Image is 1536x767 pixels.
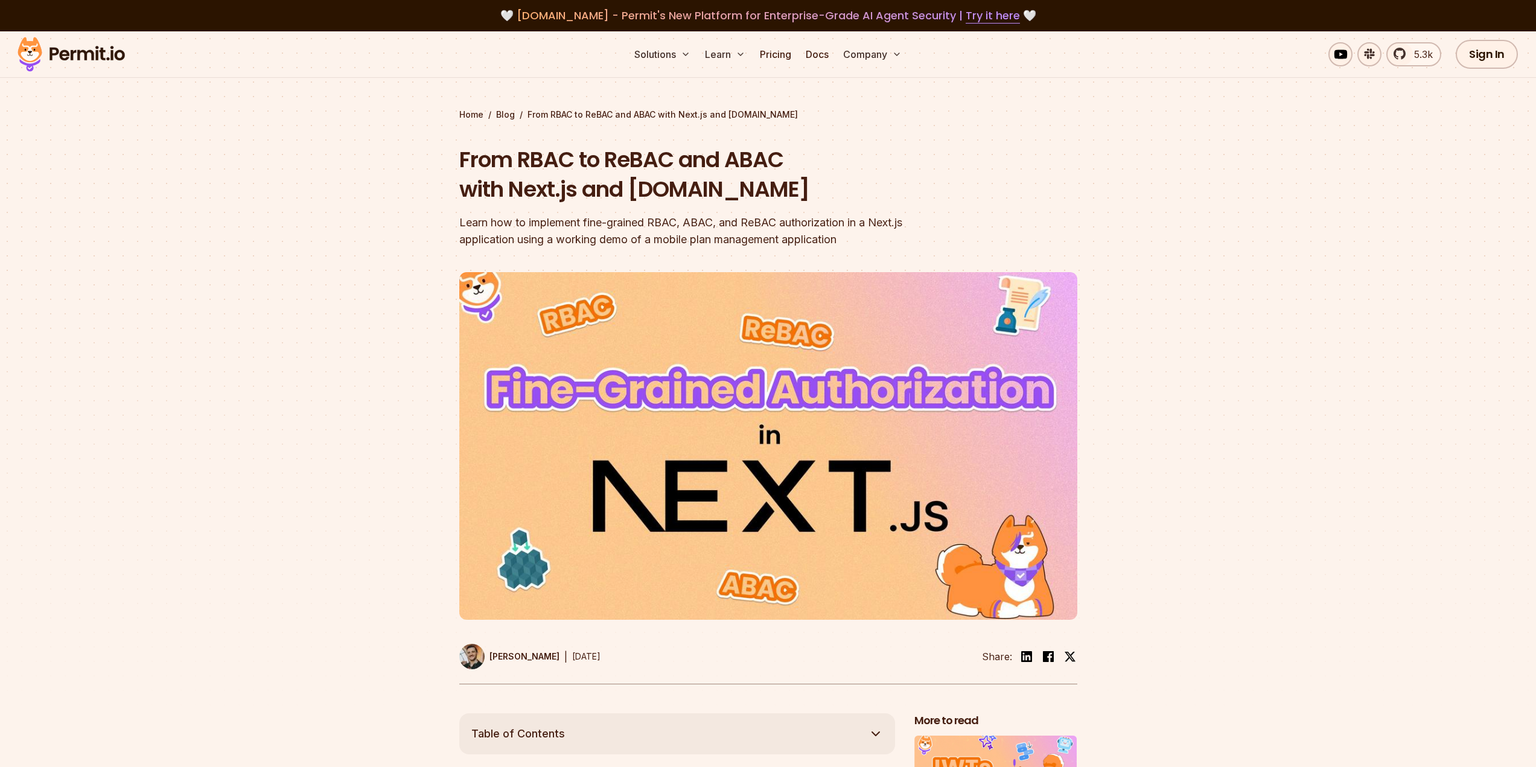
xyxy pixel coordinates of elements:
button: Learn [700,42,750,66]
div: 🤍 🤍 [29,7,1507,24]
span: 5.3k [1407,47,1433,62]
div: Learn how to implement fine-grained RBAC, ABAC, and ReBAC authorization in a Next.js application ... [459,214,923,248]
li: Share: [982,649,1012,664]
a: Try it here [966,8,1020,24]
button: Table of Contents [459,713,895,754]
a: Home [459,109,483,121]
img: twitter [1064,651,1076,663]
img: linkedin [1019,649,1034,664]
span: [DOMAIN_NAME] - Permit's New Platform for Enterprise-Grade AI Agent Security | [517,8,1020,23]
a: 5.3k [1386,42,1441,66]
a: Blog [496,109,515,121]
button: Solutions [629,42,695,66]
a: Pricing [755,42,796,66]
p: [PERSON_NAME] [489,651,559,663]
span: Table of Contents [471,725,565,742]
time: [DATE] [572,651,601,661]
button: Company [838,42,907,66]
img: Daniel Bass [459,644,485,669]
a: [PERSON_NAME] [459,644,559,669]
img: From RBAC to ReBAC and ABAC with Next.js and Permit.io [459,272,1077,620]
h1: From RBAC to ReBAC and ABAC with Next.js and [DOMAIN_NAME] [459,145,923,205]
a: Sign In [1456,40,1518,69]
div: / / [459,109,1077,121]
div: | [564,649,567,664]
img: facebook [1041,649,1056,664]
a: Docs [801,42,833,66]
h2: More to read [914,713,1077,728]
img: Permit logo [12,34,130,75]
